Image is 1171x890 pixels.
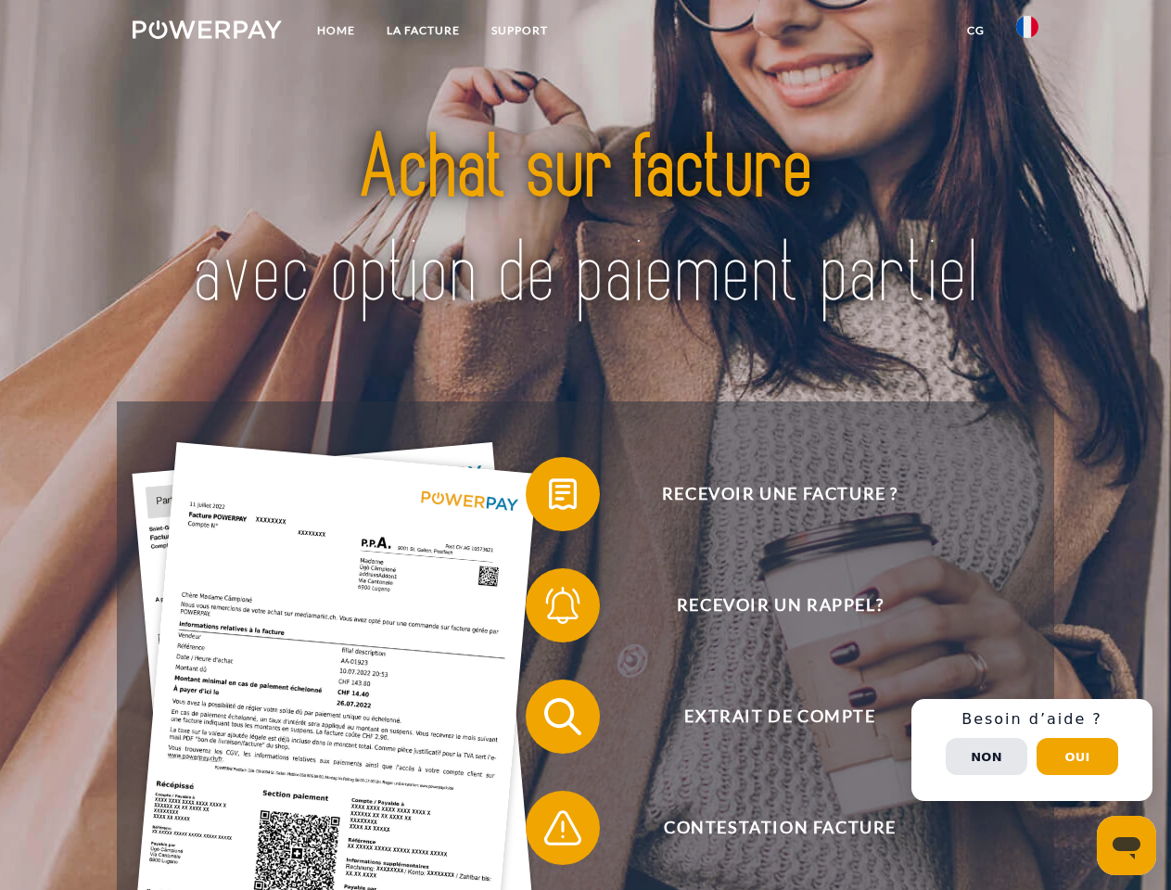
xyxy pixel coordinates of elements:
a: Home [301,14,371,47]
img: fr [1016,16,1038,38]
span: Contestation Facture [553,791,1007,865]
button: Contestation Facture [526,791,1008,865]
button: Oui [1037,738,1118,775]
span: Recevoir une facture ? [553,457,1007,531]
img: title-powerpay_fr.svg [177,89,994,355]
button: Recevoir une facture ? [526,457,1008,531]
button: Non [946,738,1027,775]
div: Schnellhilfe [911,699,1152,801]
img: qb_warning.svg [540,805,586,851]
img: logo-powerpay-white.svg [133,20,282,39]
button: Extrait de compte [526,680,1008,754]
span: Recevoir un rappel? [553,568,1007,642]
h3: Besoin d’aide ? [923,710,1141,729]
a: CG [951,14,1000,47]
iframe: Bouton de lancement de la fenêtre de messagerie [1097,816,1156,875]
img: qb_search.svg [540,693,586,740]
a: LA FACTURE [371,14,476,47]
button: Recevoir un rappel? [526,568,1008,642]
img: qb_bill.svg [540,471,586,517]
img: qb_bell.svg [540,582,586,629]
a: Support [476,14,564,47]
span: Extrait de compte [553,680,1007,754]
